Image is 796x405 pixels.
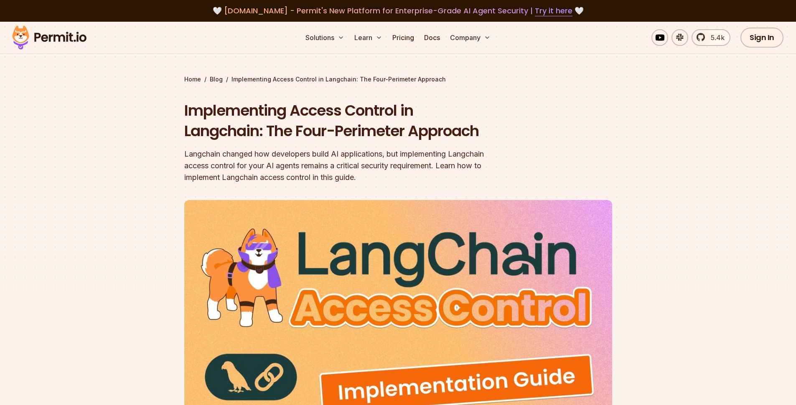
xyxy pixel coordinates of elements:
[184,75,201,84] a: Home
[421,29,443,46] a: Docs
[706,33,725,43] span: 5.4k
[302,29,348,46] button: Solutions
[389,29,417,46] a: Pricing
[184,148,505,183] div: Langchain changed how developers build AI applications, but implementing Langchain access control...
[8,23,90,52] img: Permit logo
[692,29,730,46] a: 5.4k
[224,5,572,16] span: [DOMAIN_NAME] - Permit's New Platform for Enterprise-Grade AI Agent Security |
[447,29,494,46] button: Company
[351,29,386,46] button: Learn
[184,75,612,84] div: / /
[535,5,572,16] a: Try it here
[210,75,223,84] a: Blog
[184,100,505,142] h1: Implementing Access Control in Langchain: The Four-Perimeter Approach
[20,5,776,17] div: 🤍 🤍
[740,28,783,48] a: Sign In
